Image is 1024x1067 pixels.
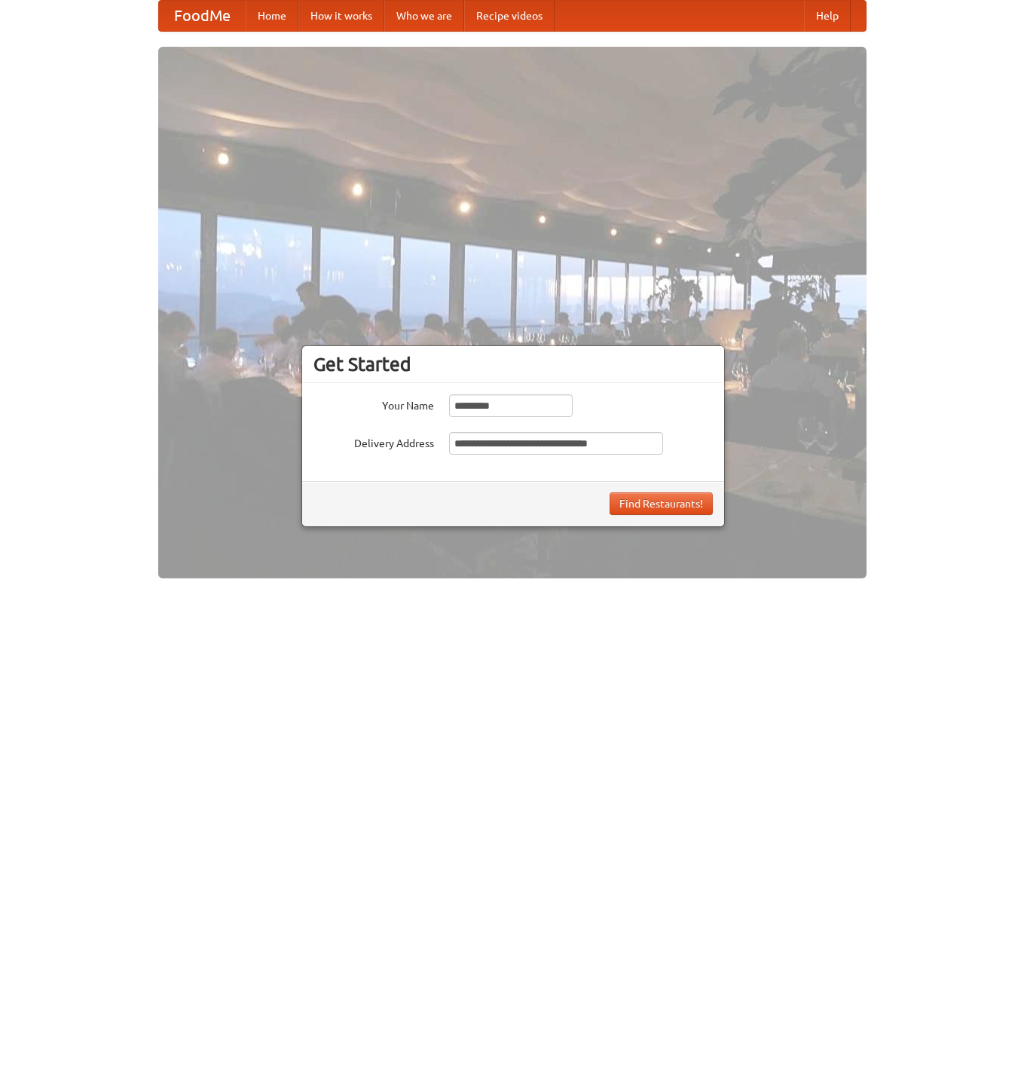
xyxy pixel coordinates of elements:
button: Find Restaurants! [610,492,713,515]
a: How it works [298,1,384,31]
a: Recipe videos [464,1,555,31]
a: FoodMe [159,1,246,31]
a: Who we are [384,1,464,31]
label: Your Name [313,394,434,413]
a: Help [804,1,851,31]
label: Delivery Address [313,432,434,451]
a: Home [246,1,298,31]
h3: Get Started [313,353,713,376]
